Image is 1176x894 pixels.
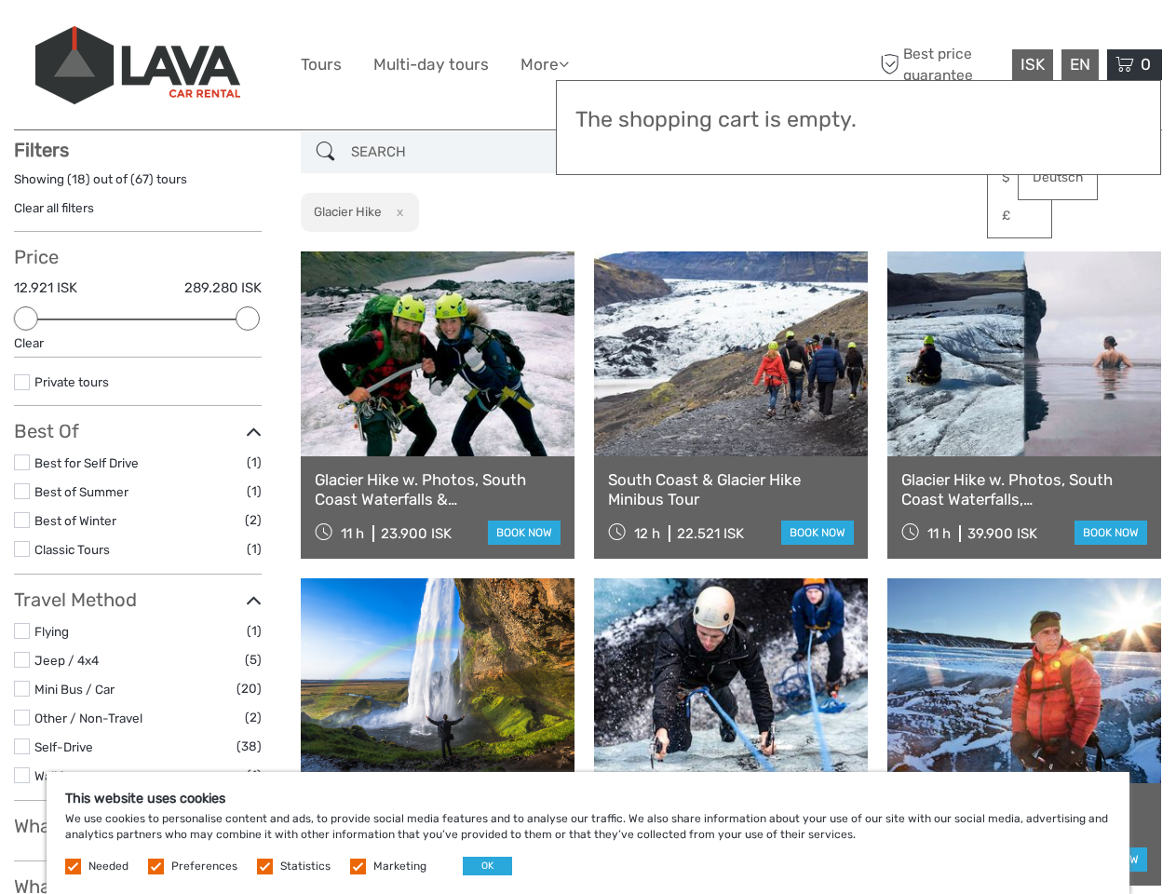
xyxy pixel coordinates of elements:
a: More [520,51,569,78]
a: Tours [301,51,342,78]
a: Other / Non-Travel [34,711,142,725]
button: OK [463,857,512,875]
label: Statistics [280,859,331,874]
a: Self-Drive [34,739,93,754]
label: Needed [88,859,128,874]
a: book now [1075,521,1147,545]
button: x [385,202,410,222]
a: $ [988,161,1051,195]
div: Showing ( ) out of ( ) tours [14,170,262,199]
label: 289.280 ISK [184,278,262,298]
h3: Price [14,246,262,268]
strong: Filters [14,139,69,161]
a: Glacier Hike w. Photos, South Coast Waterfalls, [GEOGRAPHIC_DATA] and [GEOGRAPHIC_DATA] [901,470,1147,508]
p: We're away right now. Please check back later! [26,33,210,47]
div: 22.521 ISK [677,525,744,542]
h3: Best Of [14,420,262,442]
a: Deutsch [1019,161,1097,195]
img: 523-13fdf7b0-e410-4b32-8dc9-7907fc8d33f7_logo_big.jpg [35,26,240,104]
label: 12.921 ISK [14,278,77,298]
span: (1) [247,765,262,786]
a: Clear all filters [14,200,94,215]
h3: Travel Method [14,589,262,611]
a: Jeep / 4x4 [34,653,99,668]
div: 39.900 ISK [967,525,1037,542]
a: Private tours [34,374,109,389]
a: book now [488,521,561,545]
a: South Coast & Glacier Hike Minibus Tour [608,470,854,508]
span: 0 [1138,55,1154,74]
span: (20) [237,678,262,699]
div: Clear [14,334,262,352]
div: We use cookies to personalise content and ads, to provide social media features and to analyse ou... [47,772,1129,894]
a: Flying [34,624,69,639]
span: (2) [245,509,262,531]
a: Multi-day tours [373,51,489,78]
span: (2) [245,707,262,728]
label: Marketing [373,859,426,874]
div: 23.900 ISK [381,525,452,542]
label: Preferences [171,859,237,874]
a: Walking [34,768,78,783]
span: (1) [247,452,262,473]
h2: Glacier Hike [314,204,382,219]
h3: What do you want to see? [14,815,262,837]
h3: The shopping cart is empty. [575,107,1142,133]
h5: This website uses cookies [65,791,1111,806]
a: Best of Summer [34,484,128,499]
span: (1) [247,481,262,502]
label: 18 [72,170,86,188]
span: (1) [247,620,262,642]
div: EN [1061,49,1099,80]
a: Glacier Hike w. Photos, South Coast Waterfalls & [GEOGRAPHIC_DATA] [315,470,561,508]
a: book now [781,521,854,545]
input: SEARCH [344,136,565,169]
span: 11 h [341,525,364,542]
a: Classic Tours [34,542,110,557]
a: Best for Self Drive [34,455,139,470]
span: 11 h [927,525,951,542]
span: ISK [1021,55,1045,74]
a: £ [988,199,1051,233]
span: (5) [245,649,262,670]
a: Best of Winter [34,513,116,528]
span: (1) [247,538,262,560]
button: Open LiveChat chat widget [214,29,237,51]
span: Best price guarantee [875,44,1007,85]
span: 12 h [634,525,660,542]
label: 67 [135,170,149,188]
a: Mini Bus / Car [34,682,115,697]
span: (38) [237,736,262,757]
